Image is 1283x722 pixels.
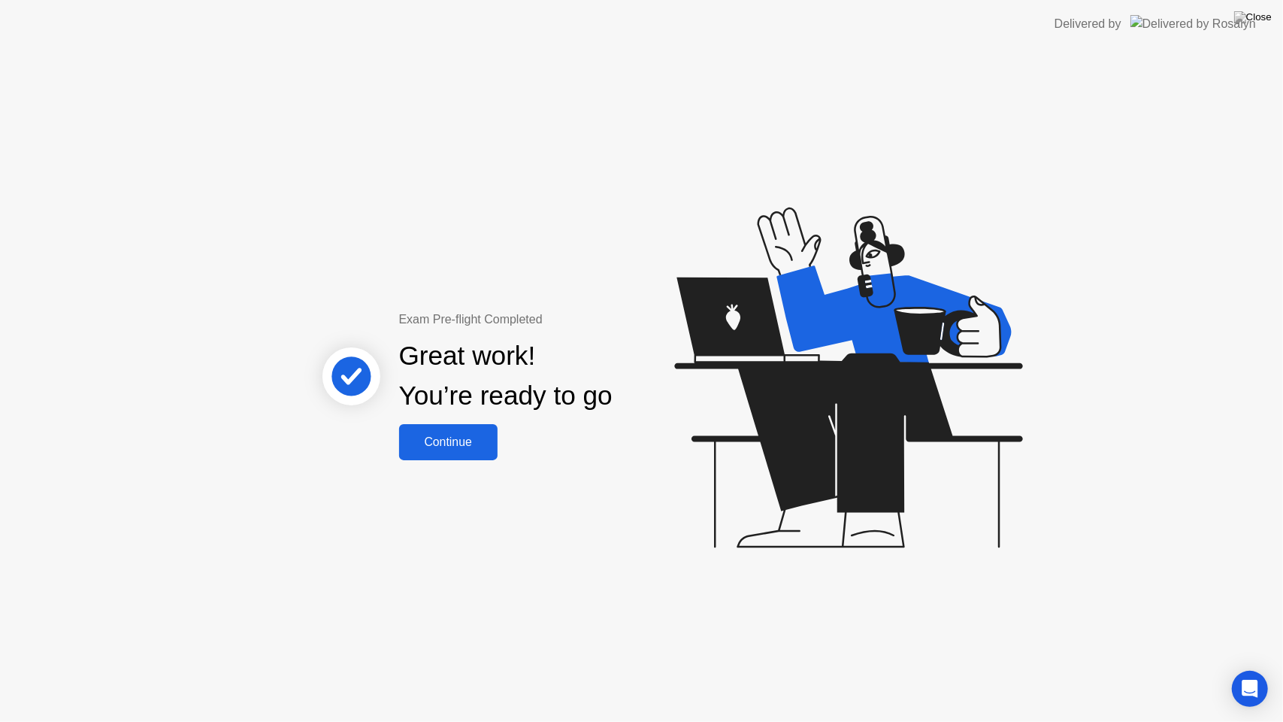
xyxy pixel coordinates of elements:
div: Great work! You’re ready to go [399,336,613,416]
img: Delivered by Rosalyn [1130,15,1256,32]
button: Continue [399,424,498,460]
img: Close [1234,11,1272,23]
div: Exam Pre-flight Completed [399,311,710,329]
div: Delivered by [1055,15,1121,33]
div: Continue [404,435,493,449]
div: Open Intercom Messenger [1232,671,1268,707]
